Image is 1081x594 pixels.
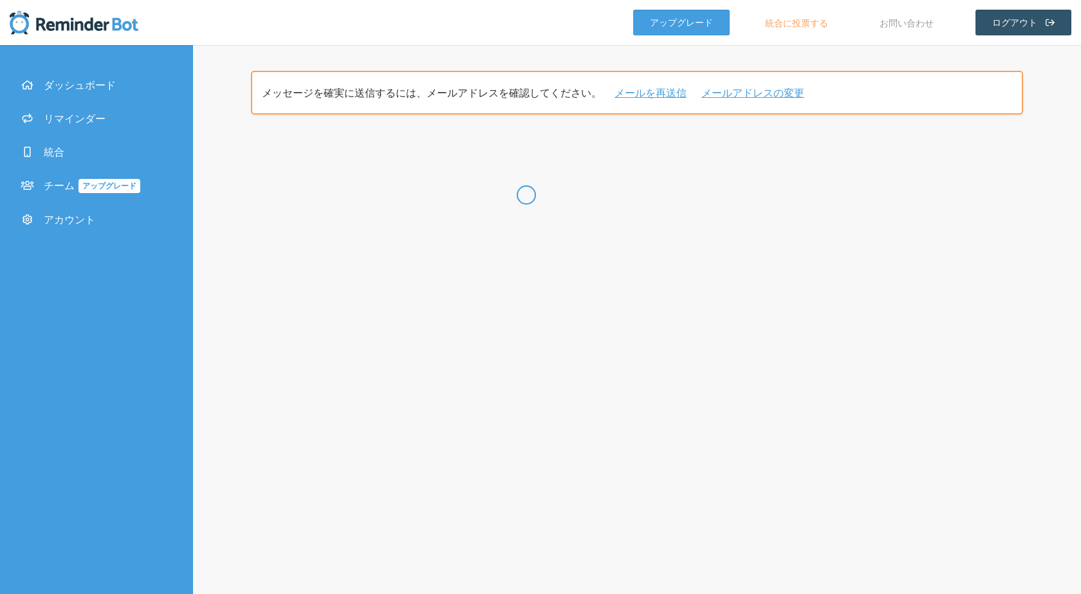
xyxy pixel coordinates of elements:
a: 統合に投票する [749,10,844,35]
a: メールアドレスの変更 [701,85,804,100]
a: リマインダー [10,104,183,133]
a: 統合 [10,138,183,166]
a: アカウント [10,205,183,234]
a: ログアウト [975,10,1072,35]
font: 統合に投票する [765,17,828,28]
font: メッセージを確実に送信するには、メールアドレスを確認してください。 [262,86,602,98]
a: ダッシュボード [10,71,183,99]
font: メールを再送信 [614,86,687,98]
font: リマインダー [44,112,106,124]
a: メールを再送信 [614,85,687,100]
font: お問い合わせ [880,17,934,28]
font: チーム [44,179,75,191]
font: アップグレード [82,181,136,190]
font: メールアドレスの変更 [701,86,804,98]
font: アップグレード [650,17,713,28]
a: チームアップグレード [10,171,183,200]
a: アップグレード [633,10,730,35]
font: アカウント [44,213,95,225]
img: リマインダーボット [10,10,138,35]
a: お問い合わせ [864,10,950,35]
font: 統合 [44,145,64,158]
font: ダッシュボード [44,79,116,91]
font: ログアウト [992,17,1037,28]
